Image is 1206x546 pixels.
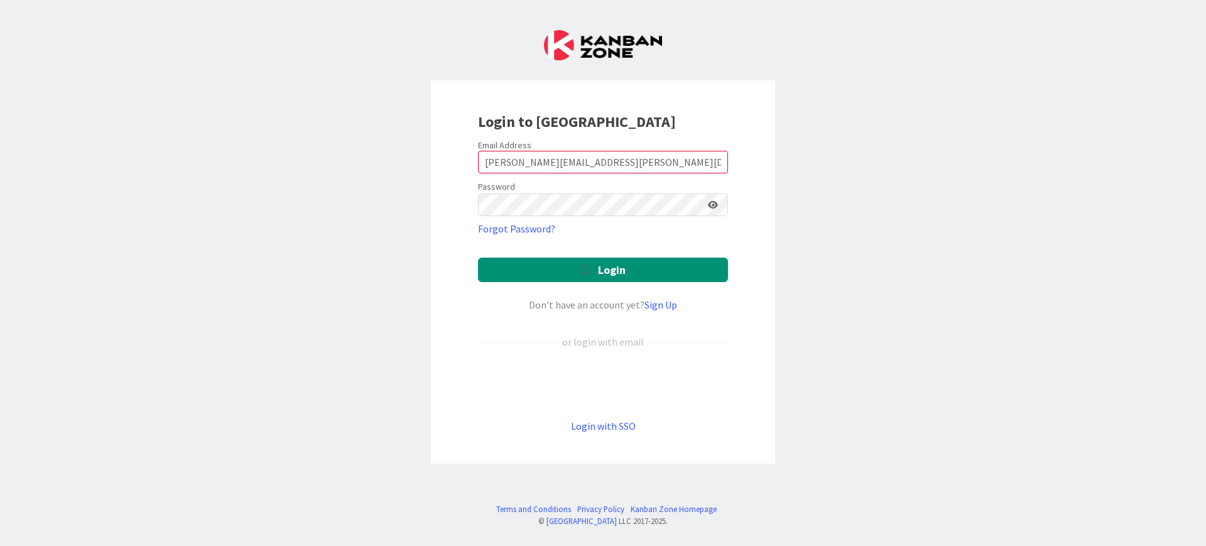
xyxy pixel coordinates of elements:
iframe: Sign in with Google Button [472,370,734,398]
div: © LLC 2017- 2025 . [490,515,717,527]
a: Forgot Password? [478,221,555,236]
a: Login with SSO [571,420,636,432]
a: Privacy Policy [577,503,624,515]
button: Login [478,258,728,282]
b: Login to [GEOGRAPHIC_DATA] [478,112,676,131]
a: Sign Up [644,298,677,311]
div: Don’t have an account yet? [478,297,728,312]
div: or login with email [559,334,647,349]
a: [GEOGRAPHIC_DATA] [546,516,617,526]
a: Kanban Zone Homepage [631,503,717,515]
a: Terms and Conditions [496,503,571,515]
img: Kanban Zone [544,30,662,60]
label: Password [478,180,515,194]
label: Email Address [478,139,531,151]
